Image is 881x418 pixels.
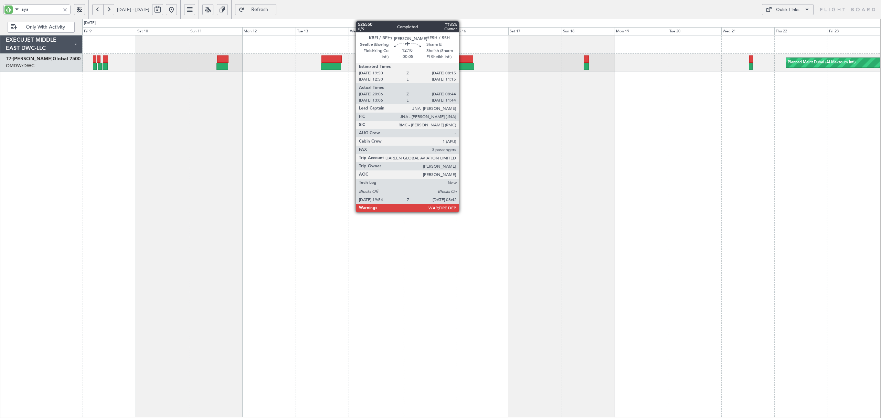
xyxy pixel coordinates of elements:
[762,4,814,15] button: Quick Links
[18,25,72,30] span: Only With Activity
[402,27,455,35] div: Thu 15
[136,27,189,35] div: Sat 10
[615,27,668,35] div: Mon 19
[8,22,75,33] button: Only With Activity
[189,27,242,35] div: Sun 11
[21,4,60,14] input: A/C (Reg. or Type)
[828,27,881,35] div: Fri 23
[242,27,296,35] div: Mon 12
[235,4,276,15] button: Refresh
[117,7,149,13] span: [DATE] - [DATE]
[721,27,775,35] div: Wed 21
[776,7,799,13] div: Quick Links
[6,63,34,69] a: OMDW/DWC
[668,27,721,35] div: Tue 20
[349,27,402,35] div: Wed 14
[84,20,96,26] div: [DATE]
[6,56,81,61] a: T7-[PERSON_NAME]Global 7500
[6,56,53,61] span: T7-[PERSON_NAME]
[788,58,856,68] div: Planned Maint Dubai (Al Maktoum Intl)
[246,7,274,12] span: Refresh
[508,27,562,35] div: Sat 17
[774,27,828,35] div: Thu 22
[562,27,615,35] div: Sun 18
[455,27,508,35] div: Fri 16
[296,27,349,35] div: Tue 13
[83,27,136,35] div: Fri 9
